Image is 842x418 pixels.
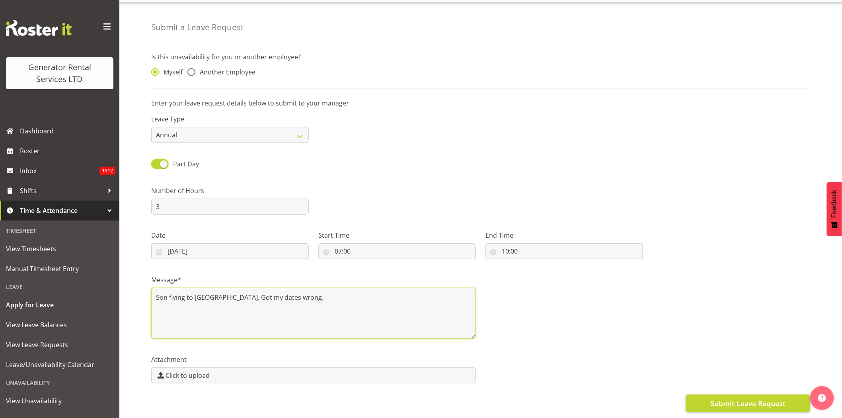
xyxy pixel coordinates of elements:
span: View Leave Balances [6,319,113,331]
span: Apply for Leave [6,299,113,311]
span: Click to upload [166,371,210,380]
span: Submit Leave Request [710,398,785,408]
label: Number of Hours [151,186,309,195]
div: Unavailability [2,375,117,391]
label: End Time [485,230,643,240]
p: Enter your leave request details below to submit to your manager [151,98,810,108]
span: Part Day [173,160,199,168]
input: Click to select... [151,243,309,259]
button: Feedback - Show survey [827,182,842,236]
div: Generator Rental Services LTD [14,61,105,85]
input: Click to select... [318,243,476,259]
span: Time & Attendance [20,205,103,217]
span: Inbox [20,165,99,177]
span: Feedback [831,190,838,218]
a: Manual Timesheet Entry [2,259,117,279]
input: Click to select... [485,243,643,259]
img: help-xxl-2.png [818,394,826,402]
div: Timesheet [2,223,117,239]
span: Roster [20,145,115,157]
h4: Submit a Leave Request [151,23,244,32]
span: Manual Timesheet Entry [6,263,113,275]
label: Leave Type [151,114,309,124]
span: View Timesheets [6,243,113,255]
button: Submit Leave Request [686,395,810,412]
span: Dashboard [20,125,115,137]
span: Leave/Unavailability Calendar [6,359,113,371]
img: Rosterit website logo [6,20,72,36]
span: View Leave Requests [6,339,113,351]
a: Apply for Leave [2,295,117,315]
label: Attachment [151,355,476,364]
a: View Leave Requests [2,335,117,355]
div: Leave [2,279,117,295]
span: 1512 [99,167,115,175]
label: Date [151,230,309,240]
a: View Leave Balances [2,315,117,335]
p: Is this unavailability for you or another employee? [151,52,810,62]
a: Leave/Unavailability Calendar [2,355,117,375]
span: Shifts [20,185,103,197]
span: View Unavailability [6,395,113,407]
span: Myself [159,68,183,76]
span: Another Employee [195,68,255,76]
label: Start Time [318,230,476,240]
input: e.g. 5 [151,199,309,215]
a: View Timesheets [2,239,117,259]
a: View Unavailability [2,391,117,411]
label: Message* [151,275,476,285]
